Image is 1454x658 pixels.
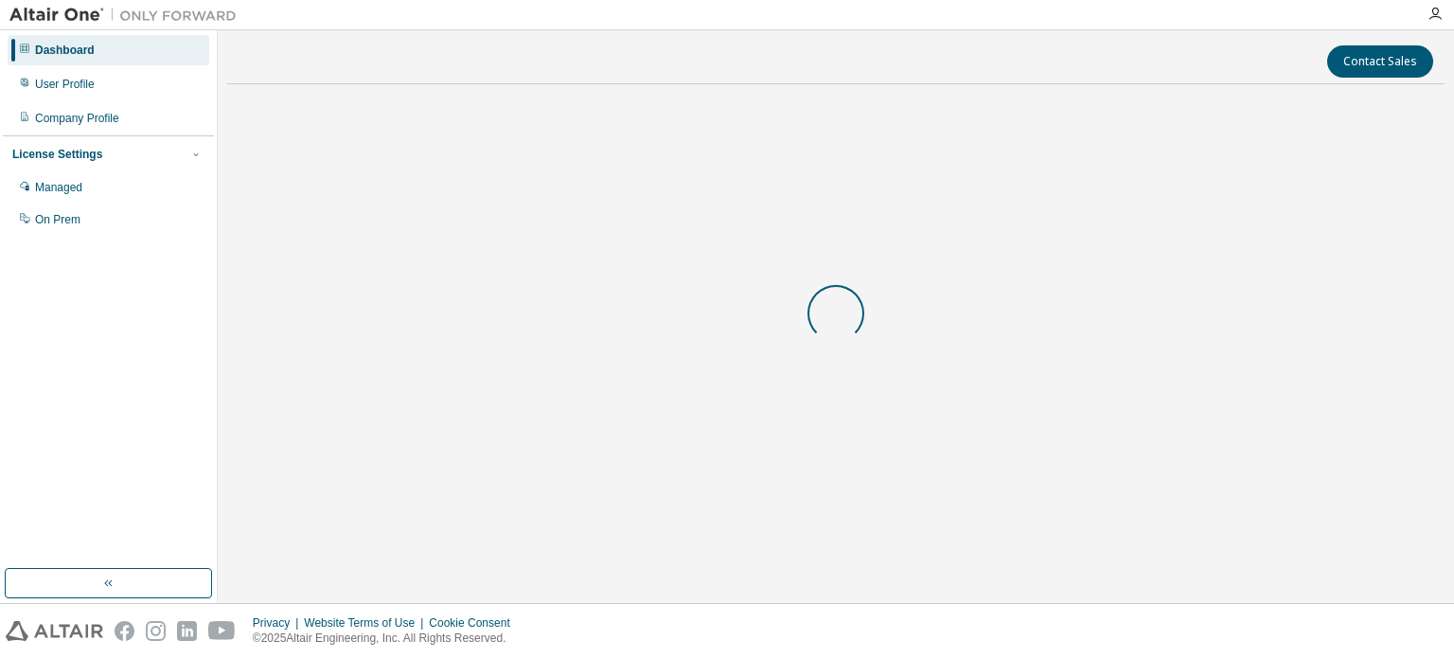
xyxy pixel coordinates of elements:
div: License Settings [12,147,102,162]
img: Altair One [9,6,246,25]
button: Contact Sales [1327,45,1433,78]
p: © 2025 Altair Engineering, Inc. All Rights Reserved. [253,631,522,647]
img: youtube.svg [208,621,236,641]
div: Managed [35,180,82,195]
div: Dashboard [35,43,95,58]
img: instagram.svg [146,621,166,641]
div: On Prem [35,212,80,227]
div: Cookie Consent [429,615,521,631]
img: facebook.svg [115,621,134,641]
div: Privacy [253,615,304,631]
img: altair_logo.svg [6,621,103,641]
div: Website Terms of Use [304,615,429,631]
img: linkedin.svg [177,621,197,641]
div: User Profile [35,77,95,92]
div: Company Profile [35,111,119,126]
